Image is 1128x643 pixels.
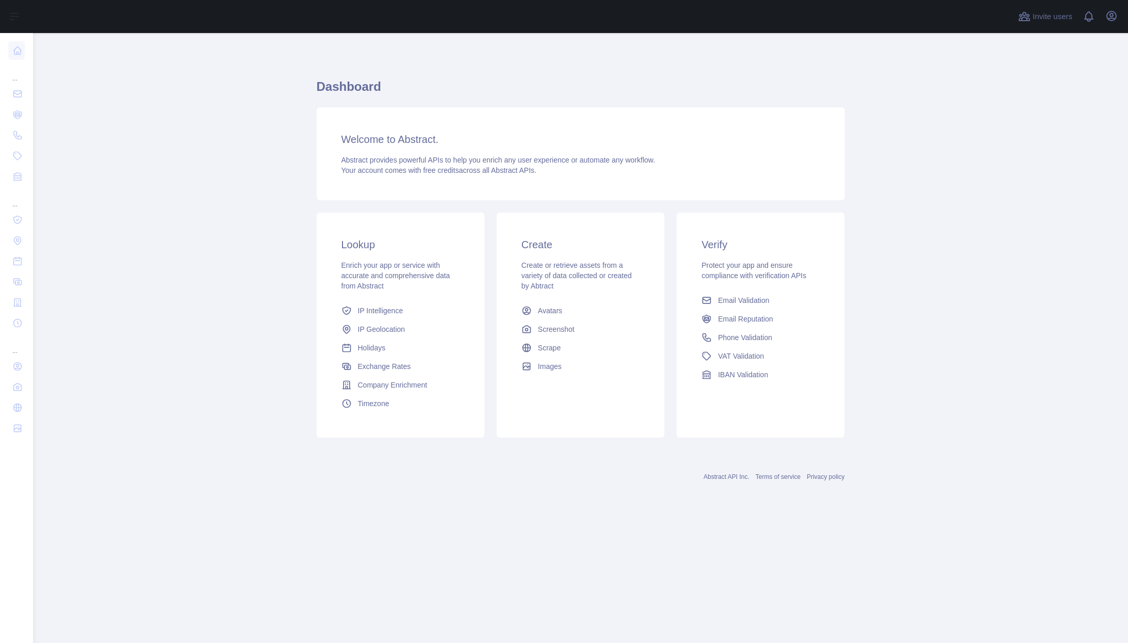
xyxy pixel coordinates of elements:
[697,347,824,365] a: VAT Validation
[8,62,25,83] div: ...
[8,188,25,208] div: ...
[704,473,749,480] a: Abstract API Inc.
[538,361,562,372] span: Images
[701,237,820,252] h3: Verify
[1033,11,1072,23] span: Invite users
[697,365,824,384] a: IBAN Validation
[807,473,844,480] a: Privacy policy
[341,156,656,164] span: Abstract provides powerful APIs to help you enrich any user experience or automate any workflow.
[538,324,575,334] span: Screenshot
[697,291,824,310] a: Email Validation
[517,320,644,339] a: Screenshot
[317,78,845,103] h1: Dashboard
[521,261,632,290] span: Create or retrieve assets from a variety of data collected or created by Abtract
[517,339,644,357] a: Scrape
[697,328,824,347] a: Phone Validation
[423,166,459,174] span: free credits
[718,314,773,324] span: Email Reputation
[358,306,403,316] span: IP Intelligence
[538,343,561,353] span: Scrape
[8,334,25,355] div: ...
[756,473,800,480] a: Terms of service
[337,357,464,376] a: Exchange Rates
[358,380,428,390] span: Company Enrichment
[358,361,411,372] span: Exchange Rates
[337,320,464,339] a: IP Geolocation
[337,394,464,413] a: Timezone
[517,301,644,320] a: Avatars
[341,237,460,252] h3: Lookup
[337,301,464,320] a: IP Intelligence
[718,295,769,306] span: Email Validation
[697,310,824,328] a: Email Reputation
[358,343,386,353] span: Holidays
[718,351,764,361] span: VAT Validation
[337,376,464,394] a: Company Enrichment
[718,369,768,380] span: IBAN Validation
[1016,8,1074,25] button: Invite users
[341,132,820,147] h3: Welcome to Abstract.
[517,357,644,376] a: Images
[341,166,536,174] span: Your account comes with across all Abstract APIs.
[337,339,464,357] a: Holidays
[538,306,562,316] span: Avatars
[358,398,389,409] span: Timezone
[521,237,640,252] h3: Create
[358,324,405,334] span: IP Geolocation
[718,332,772,343] span: Phone Validation
[701,261,806,280] span: Protect your app and ensure compliance with verification APIs
[341,261,450,290] span: Enrich your app or service with accurate and comprehensive data from Abstract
